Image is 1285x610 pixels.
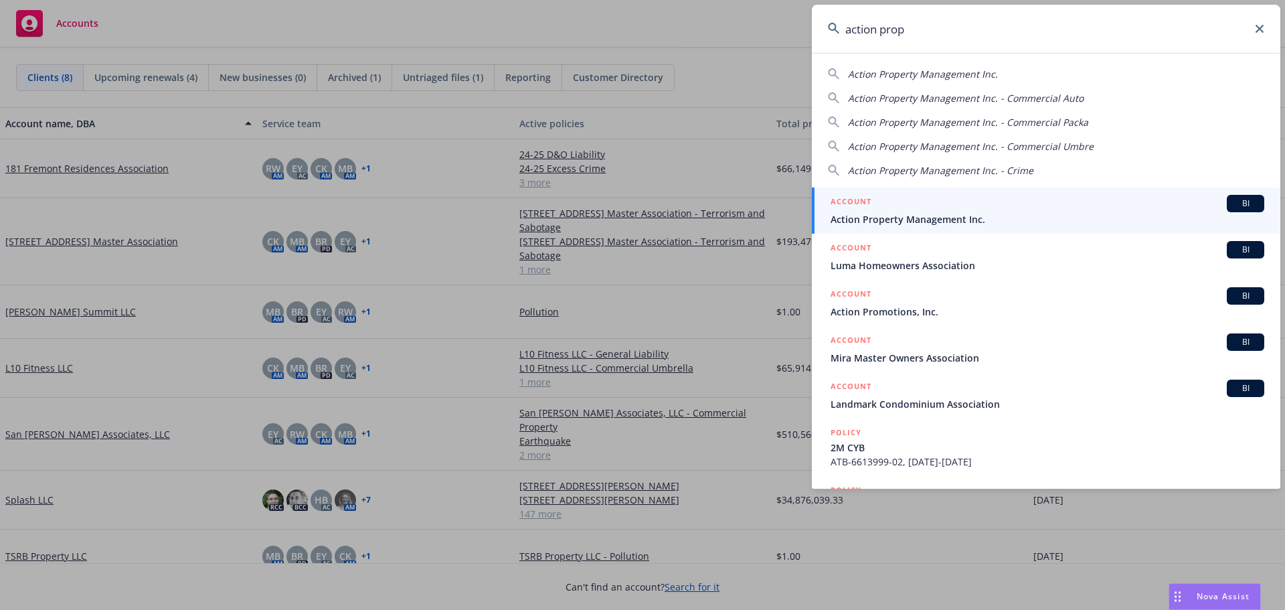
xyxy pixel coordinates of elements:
[848,116,1088,129] span: Action Property Management Inc. - Commercial Packa
[831,455,1264,469] span: ATB-6613999-02, [DATE]-[DATE]
[831,426,861,439] h5: POLICY
[812,187,1280,234] a: ACCOUNTBIAction Property Management Inc.
[848,68,998,80] span: Action Property Management Inc.
[831,195,871,211] h5: ACCOUNT
[831,333,871,350] h5: ACCOUNT
[812,372,1280,418] a: ACCOUNTBILandmark Condominium Association
[812,280,1280,326] a: ACCOUNTBIAction Promotions, Inc.
[848,140,1094,153] span: Action Property Management Inc. - Commercial Umbre
[1169,583,1261,610] button: Nova Assist
[848,92,1084,104] span: Action Property Management Inc. - Commercial Auto
[831,483,861,497] h5: POLICY
[1197,591,1250,602] span: Nova Assist
[831,258,1264,273] span: Luma Homeowners Association
[1232,244,1259,256] span: BI
[831,241,871,257] h5: ACCOUNT
[831,212,1264,226] span: Action Property Management Inc.
[812,5,1280,53] input: Search...
[812,326,1280,372] a: ACCOUNTBIMira Master Owners Association
[812,476,1280,534] a: POLICY
[831,380,871,396] h5: ACCOUNT
[1232,198,1259,210] span: BI
[831,397,1264,411] span: Landmark Condominium Association
[831,305,1264,319] span: Action Promotions, Inc.
[1232,382,1259,394] span: BI
[848,164,1033,177] span: Action Property Management Inc. - Crime
[1169,584,1186,609] div: Drag to move
[831,351,1264,365] span: Mira Master Owners Association
[831,441,1264,455] span: 2M CYB
[1232,336,1259,348] span: BI
[831,287,871,303] h5: ACCOUNT
[1232,290,1259,302] span: BI
[812,418,1280,476] a: POLICY2M CYBATB-6613999-02, [DATE]-[DATE]
[812,234,1280,280] a: ACCOUNTBILuma Homeowners Association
